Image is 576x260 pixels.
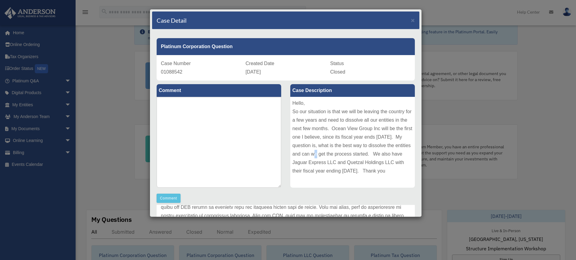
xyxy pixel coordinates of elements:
[161,69,182,74] span: 01088542
[246,69,261,74] span: [DATE]
[157,16,187,25] h4: Case Detail
[290,84,415,97] label: Case Description
[157,194,181,203] button: Comment
[290,97,415,188] div: Hello, So our situation is that we will be leaving the country for a few years and need to dissol...
[330,69,345,74] span: Closed
[161,61,191,66] span: Case Number
[246,61,274,66] span: Created Date
[330,61,344,66] span: Status
[411,17,415,23] button: Close
[157,38,415,55] div: Platinum Corporation Question
[411,17,415,24] span: ×
[157,84,281,97] label: Comment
